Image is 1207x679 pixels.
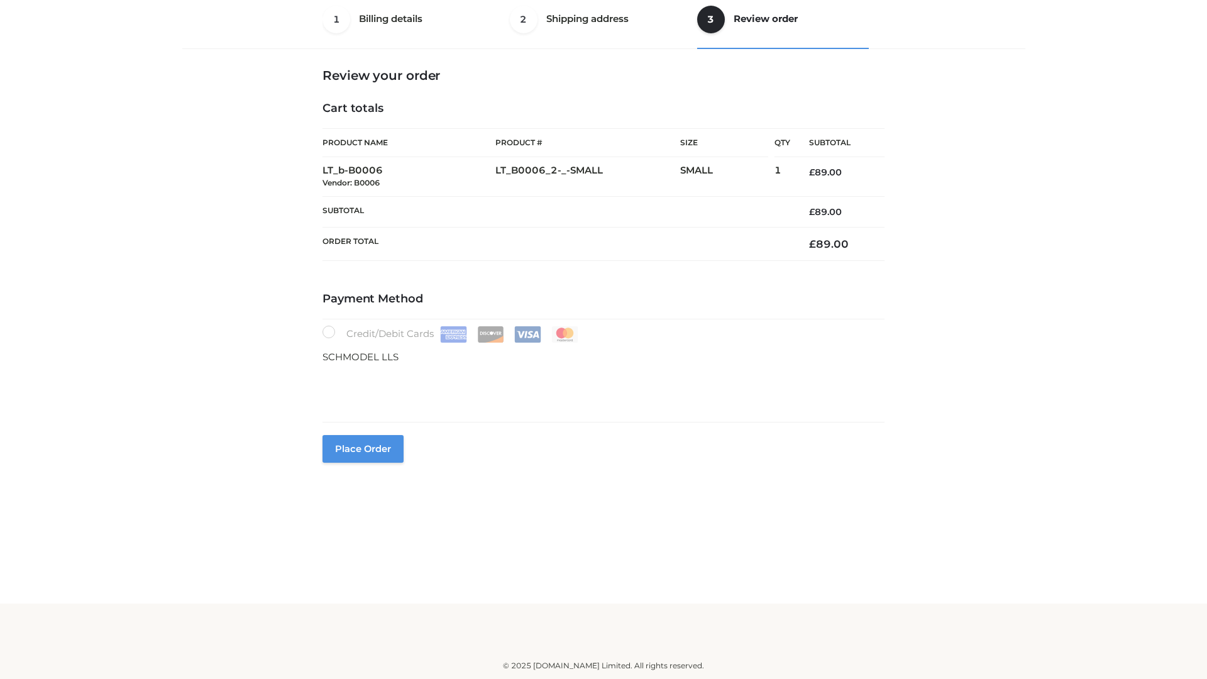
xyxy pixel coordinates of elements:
[322,178,380,187] small: Vendor: B0006
[809,167,842,178] bdi: 89.00
[320,362,882,408] iframe: Secure payment input frame
[322,157,495,197] td: LT_b-B0006
[551,326,578,343] img: Mastercard
[809,238,849,250] bdi: 89.00
[322,128,495,157] th: Product Name
[322,228,790,261] th: Order Total
[322,102,885,116] h4: Cart totals
[680,129,768,157] th: Size
[790,129,885,157] th: Subtotal
[477,326,504,343] img: Discover
[322,292,885,306] h4: Payment Method
[774,157,790,197] td: 1
[680,157,774,197] td: SMALL
[809,167,815,178] span: £
[322,196,790,227] th: Subtotal
[774,128,790,157] th: Qty
[322,349,885,365] p: SCHMODEL LLS
[809,206,842,218] bdi: 89.00
[495,157,680,197] td: LT_B0006_2-_-SMALL
[440,326,467,343] img: Amex
[809,238,816,250] span: £
[514,326,541,343] img: Visa
[495,128,680,157] th: Product #
[187,660,1020,672] div: © 2025 [DOMAIN_NAME] Limited. All rights reserved.
[322,326,580,343] label: Credit/Debit Cards
[322,435,404,463] button: Place order
[809,206,815,218] span: £
[322,68,885,83] h3: Review your order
